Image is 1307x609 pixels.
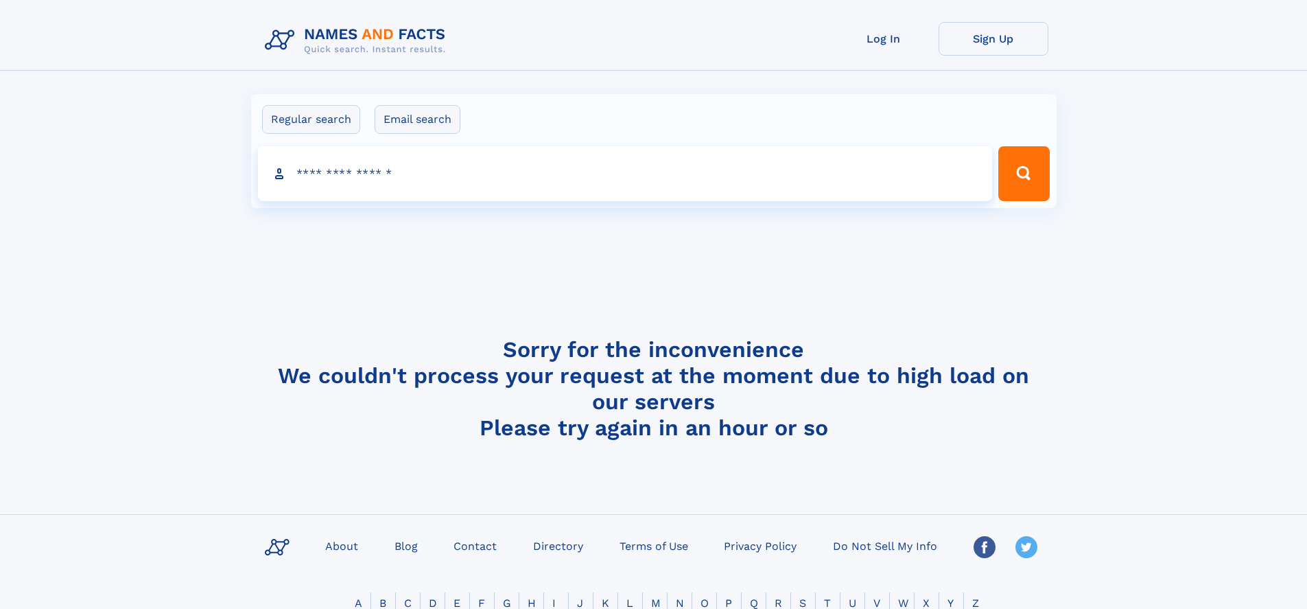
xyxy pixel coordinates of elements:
a: Directory [528,536,589,555]
a: Blog [389,536,423,555]
a: Terms of Use [614,536,694,555]
img: Logo Names and Facts [259,22,457,59]
a: Log In [829,22,939,56]
a: Contact [448,536,502,555]
button: Search Button [998,146,1049,201]
a: About [320,536,364,555]
label: Email search [375,105,460,134]
img: Facebook [974,536,996,558]
img: Twitter [1015,536,1037,558]
h4: Sorry for the inconvenience We couldn't process your request at the moment due to high load on ou... [259,336,1048,441]
input: search input [258,146,993,201]
a: Do Not Sell My Info [827,536,943,555]
a: Privacy Policy [718,536,802,555]
a: Sign Up [939,22,1048,56]
label: Regular search [262,105,360,134]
